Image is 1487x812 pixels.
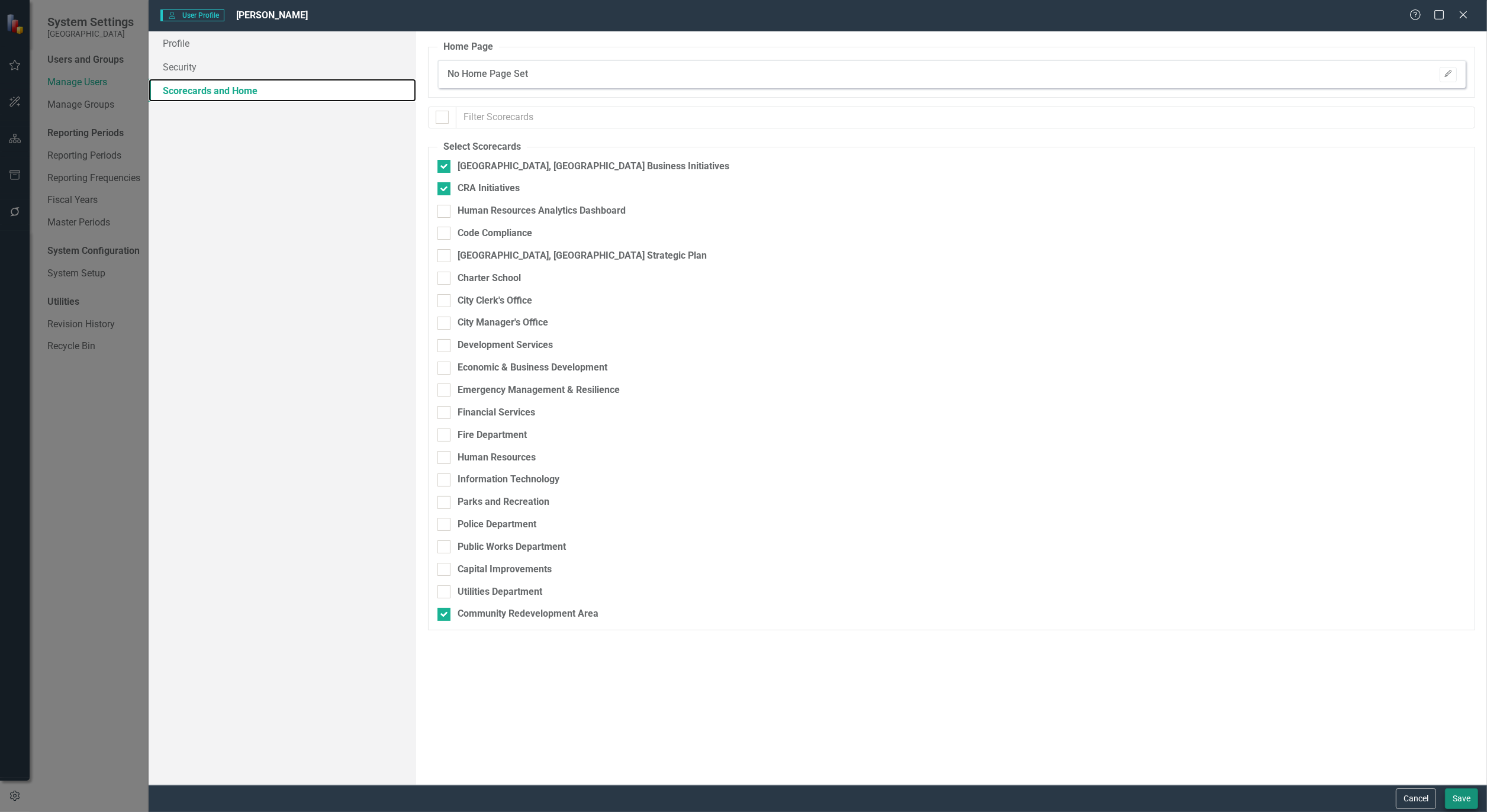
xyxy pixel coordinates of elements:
legend: Select Scorecards [437,140,527,154]
div: [GEOGRAPHIC_DATA], [GEOGRAPHIC_DATA] Strategic Plan [458,249,707,263]
div: CRA Initiatives [458,182,520,195]
div: Financial Services [458,406,535,420]
div: Charter School [458,272,521,285]
div: City Manager's Office [458,316,548,330]
div: Police Department [458,518,536,531]
div: Public Works Department [458,540,566,554]
div: Economic & Business Development [458,361,607,375]
div: Human Resources [458,451,536,465]
div: Fire Department [458,428,527,442]
legend: Home Page [437,40,499,54]
div: Development Services [458,339,553,352]
span: User Profile [160,9,224,21]
div: Capital Improvements [458,563,552,576]
div: [GEOGRAPHIC_DATA], [GEOGRAPHIC_DATA] Business Initiatives [458,160,729,173]
a: Scorecards and Home [149,79,416,102]
div: Emergency Management & Resilience [458,384,620,397]
div: Code Compliance [458,227,532,240]
input: Filter Scorecards [456,107,1475,128]
div: Parks and Recreation [458,495,549,509]
div: Utilities Department [458,585,542,599]
button: Please Save To Continue [1440,67,1457,82]
div: No Home Page Set [448,67,528,81]
span: [PERSON_NAME] [236,9,308,21]
div: Community Redevelopment Area [458,607,598,621]
div: City Clerk's Office [458,294,532,308]
div: Information Technology [458,473,559,486]
a: Security [149,55,416,79]
button: Cancel [1396,788,1436,809]
a: Profile [149,31,416,55]
div: Human Resources Analytics Dashboard [458,204,626,218]
button: Save [1445,788,1478,809]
